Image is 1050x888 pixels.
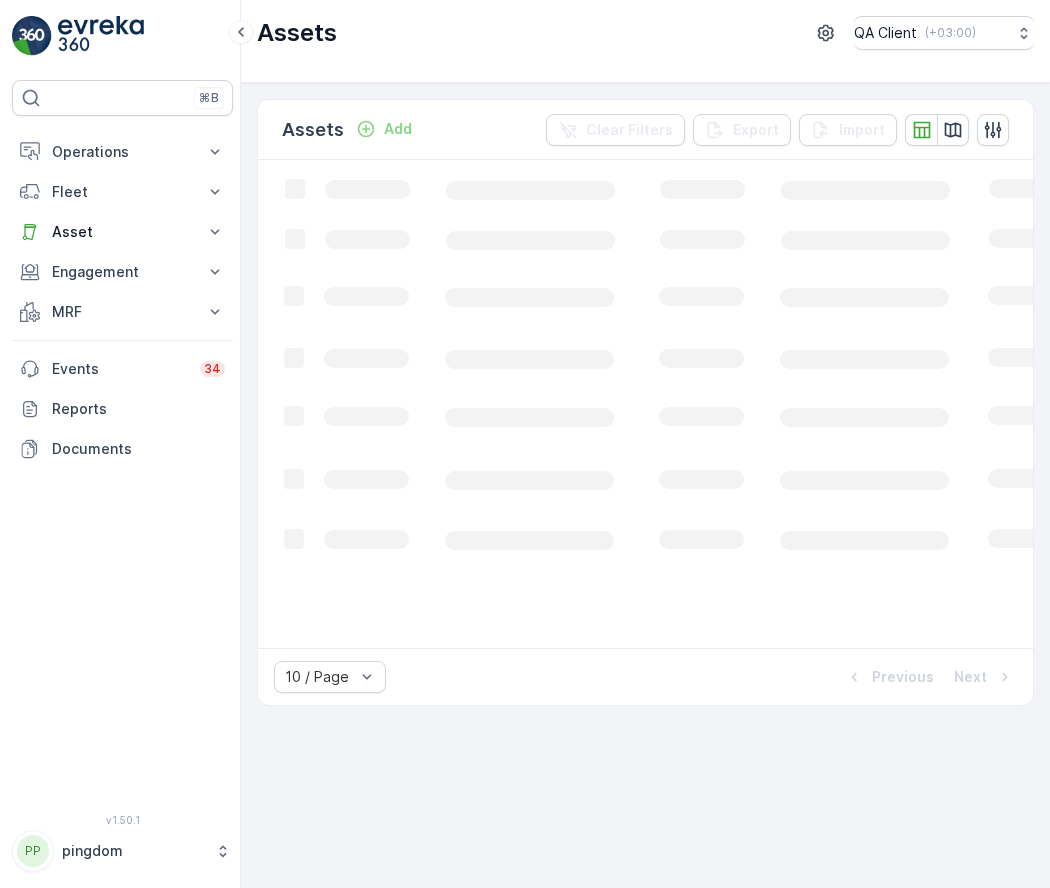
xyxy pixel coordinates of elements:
[58,16,144,56] img: logo_light-DOdMpM7g.png
[52,359,188,379] p: Events
[546,114,685,146] button: Clear Filters
[52,302,193,322] p: MRF
[872,667,934,687] p: Previous
[693,114,791,146] button: Export
[12,429,233,469] a: Documents
[384,119,412,139] p: Add
[62,841,205,861] p: pingdom
[925,25,976,41] p: ( +03:00 )
[12,212,233,252] button: Asset
[733,120,779,140] p: Export
[12,814,233,826] span: v 1.50.1
[204,361,221,377] p: 34
[52,399,225,419] p: Reports
[52,182,193,202] p: Fleet
[12,252,233,292] button: Engagement
[52,222,193,242] p: Asset
[12,172,233,212] button: Fleet
[257,17,337,49] p: Assets
[52,262,193,282] p: Engagement
[854,23,917,43] p: QA Client
[954,667,987,687] p: Next
[12,16,52,56] img: logo
[839,120,885,140] p: Import
[586,120,673,140] p: Clear Filters
[12,132,233,172] button: Operations
[52,142,193,162] p: Operations
[12,830,233,872] button: PPpingdom
[842,665,936,689] button: Previous
[12,349,233,389] a: Events34
[52,439,225,459] p: Documents
[199,90,219,106] p: ⌘B
[348,117,420,141] button: Add
[854,16,1034,50] button: QA Client(+03:00)
[12,389,233,429] a: Reports
[17,835,49,867] div: PP
[282,116,344,144] p: Assets
[799,114,897,146] button: Import
[12,292,233,332] button: MRF
[952,665,1017,689] button: Next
